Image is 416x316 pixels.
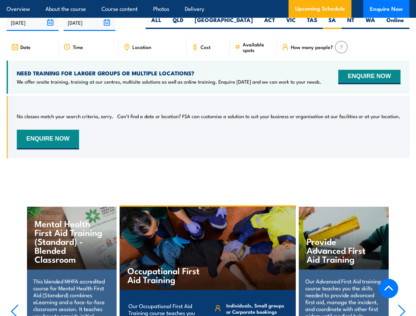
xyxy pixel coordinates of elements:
input: From date [7,14,59,31]
button: ENQUIRE NOW [338,70,401,84]
label: Online [381,16,409,29]
span: Date [20,44,31,50]
span: Cost [201,44,210,50]
span: Available spots [243,41,272,53]
label: VIC [281,16,301,29]
span: Time [73,44,83,50]
label: NT [342,16,360,29]
label: TAS [301,16,323,29]
input: To date [64,14,116,31]
label: ALL [146,16,167,29]
label: WA [360,16,381,29]
p: We offer onsite training, training at our centres, multisite solutions as well as online training... [17,78,321,85]
button: ENQUIRE NOW [17,130,79,149]
label: SA [323,16,342,29]
h4: Occupational First Aid Training [127,266,205,284]
label: [GEOGRAPHIC_DATA] [189,16,259,29]
span: How many people? [291,44,333,50]
label: QLD [167,16,189,29]
h4: NEED TRAINING FOR LARGER GROUPS OR MULTIPLE LOCATIONS? [17,69,321,77]
span: Location [132,44,151,50]
p: No classes match your search criteria, sorry. [17,113,113,119]
p: Can’t find a date or location? FSA can customise a solution to suit your business or organisation... [117,113,400,119]
h4: Mental Health First Aid Training (Standard) - Blended Classroom [35,219,103,263]
span: Individuals, Small groups or Corporate bookings [226,302,287,315]
h4: Provide Advanced First Aid Training [307,237,375,263]
label: ACT [259,16,281,29]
